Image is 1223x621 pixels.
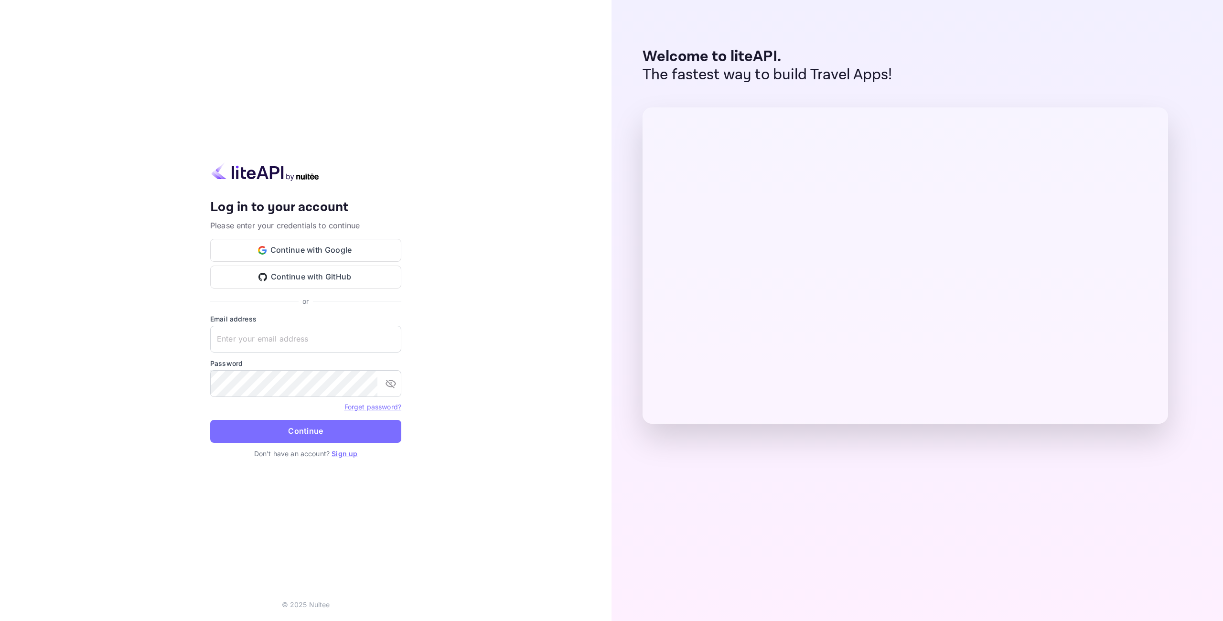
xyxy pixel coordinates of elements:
[332,450,357,458] a: Sign up
[344,402,401,411] a: Forget password?
[210,239,401,262] button: Continue with Google
[643,107,1168,424] img: liteAPI Dashboard Preview
[210,266,401,289] button: Continue with GitHub
[210,220,401,231] p: Please enter your credentials to continue
[381,374,400,393] button: toggle password visibility
[302,296,309,306] p: or
[210,449,401,459] p: Don't have an account?
[643,48,892,66] p: Welcome to liteAPI.
[210,358,401,368] label: Password
[344,403,401,411] a: Forget password?
[643,66,892,84] p: The fastest way to build Travel Apps!
[210,326,401,353] input: Enter your email address
[282,600,330,610] p: © 2025 Nuitee
[210,420,401,443] button: Continue
[210,314,401,324] label: Email address
[210,162,320,181] img: liteapi
[210,199,401,216] h4: Log in to your account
